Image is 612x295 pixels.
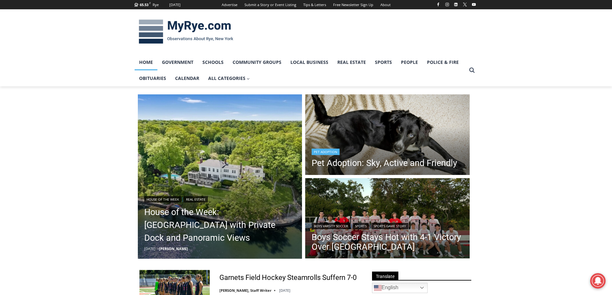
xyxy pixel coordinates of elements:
[157,246,159,251] span: –
[434,1,442,8] a: Facebook
[144,246,155,251] time: [DATE]
[219,288,271,293] a: [PERSON_NAME], Staff Writer
[443,1,451,8] a: Instagram
[353,223,369,229] a: Sports
[135,54,466,87] nav: Primary Navigation
[171,70,204,86] a: Calendar
[204,70,254,86] button: Child menu of All Categories
[184,196,208,203] a: Real Estate
[228,54,286,70] a: Community Groups
[219,273,357,282] a: Garnets Field Hockey Steamrolls Suffern 7-0
[466,65,478,76] button: View Search Form
[144,195,296,203] div: |
[371,223,408,229] a: Sports Game Story
[305,94,470,177] a: Read More Pet Adoption: Sky, Active and Friendly
[159,246,188,251] a: [PERSON_NAME]
[305,178,470,260] a: Read More Boys Soccer Stays Hot with 4-1 Victory Over Eastchester
[135,54,157,70] a: Home
[372,272,398,280] span: Translate
[461,1,469,8] a: X
[138,94,302,259] img: 13 Kirby Lane, Rye
[312,232,463,252] a: Boys Soccer Stays Hot with 4-1 Victory Over [GEOGRAPHIC_DATA]
[279,288,290,293] time: [DATE]
[396,54,422,70] a: People
[153,2,159,8] div: Rye
[333,54,370,70] a: Real Estate
[157,54,198,70] a: Government
[140,2,148,7] span: 65.53
[370,54,396,70] a: Sports
[135,15,237,48] img: MyRye.com
[312,223,350,229] a: Boys Varsity Soccer
[169,2,181,8] div: [DATE]
[149,1,151,5] span: F
[422,54,463,70] a: Police & Fire
[138,94,302,259] a: Read More House of the Week: Historic Rye Waterfront Estate with Private Dock and Panoramic Views
[312,149,340,155] a: Pet Adoption
[135,70,171,86] a: Obituaries
[312,221,463,229] div: | |
[305,178,470,260] img: (PHOTO: The Rye Boys Soccer team from their win on October 6, 2025. Credit: Daniela Arredondo.)
[144,206,296,244] a: House of the Week: [GEOGRAPHIC_DATA] with Private Dock and Panoramic Views
[452,1,460,8] a: Linkedin
[305,94,470,177] img: [PHOTO; Sky. Contributed.]
[144,196,181,203] a: House of the Week
[372,283,428,293] a: English
[374,284,382,292] img: en
[470,1,478,8] a: YouTube
[198,54,228,70] a: Schools
[286,54,333,70] a: Local Business
[312,158,457,168] a: Pet Adoption: Sky, Active and Friendly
